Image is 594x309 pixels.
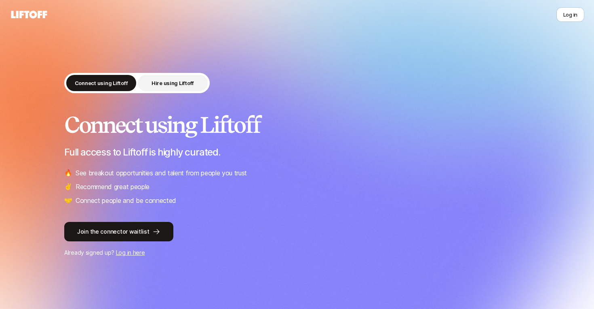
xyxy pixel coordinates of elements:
[64,181,72,192] span: ✌️
[152,79,194,87] p: Hire using Liftoff
[64,195,72,206] span: 🤝
[64,222,530,241] a: Join the connector waitlist
[76,195,176,206] p: Connect people and be connected
[76,168,247,178] p: See breakout opportunities and talent from people you trust
[116,249,145,256] a: Log in here
[64,248,530,258] p: Already signed up?
[64,168,72,178] span: 🔥
[75,79,128,87] p: Connect using Liftoff
[64,147,530,158] p: Full access to Liftoff is highly curated.
[64,113,530,137] h2: Connect using Liftoff
[556,7,584,22] button: Log in
[76,181,150,192] p: Recommend great people
[64,222,173,241] button: Join the connector waitlist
